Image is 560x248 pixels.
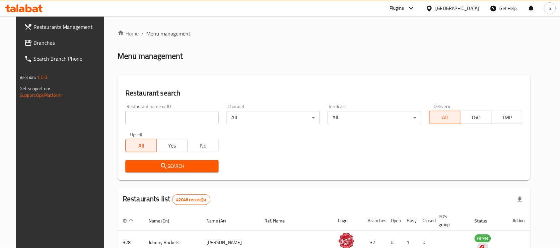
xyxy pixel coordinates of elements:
span: Get support on: [20,84,50,93]
span: Search [131,162,213,170]
span: Ref. Name [264,217,293,225]
span: a [549,5,551,12]
a: Restaurants Management [19,19,110,35]
span: 42046 record(s) [173,197,210,203]
h2: Restaurants list [123,194,210,205]
a: Support.OpsPlatform [20,91,62,99]
div: [GEOGRAPHIC_DATA] [436,5,479,12]
span: Version: [20,73,36,82]
th: Branches [363,211,386,231]
th: Closed [418,211,434,231]
h2: Restaurant search [125,88,523,98]
span: All [128,141,154,151]
span: Menu management [146,30,190,37]
span: 1.0.0 [37,73,47,82]
a: Branches [19,35,110,51]
span: No [190,141,216,151]
button: All [125,139,157,152]
div: Plugins [389,4,404,12]
span: Name (En) [149,217,178,225]
span: TMP [494,113,520,122]
div: All [328,111,421,124]
label: Delivery [434,104,451,109]
span: Yes [159,141,185,151]
th: Open [386,211,402,231]
li: / [141,30,144,37]
button: TGO [460,111,491,124]
span: All [432,113,458,122]
span: Search Branch Phone [34,55,105,63]
input: Search for restaurant name or ID.. [125,111,219,124]
span: Name (Ar) [207,217,235,225]
span: OPEN [475,235,491,242]
div: Export file [512,192,528,208]
button: TMP [491,111,523,124]
button: All [429,111,460,124]
div: Total records count [172,194,210,205]
div: All [227,111,320,124]
a: Search Branch Phone [19,51,110,67]
h2: Menu management [117,51,183,61]
button: Search [125,160,219,172]
span: ID [123,217,135,225]
a: Home [117,30,139,37]
label: Upsell [130,132,142,137]
button: No [187,139,219,152]
button: Yes [156,139,187,152]
span: Branches [34,39,105,47]
span: TGO [463,113,489,122]
th: Logo [333,211,363,231]
span: Status [475,217,496,225]
th: Busy [402,211,418,231]
nav: breadcrumb [117,30,530,37]
span: POS group [439,213,461,228]
th: Action [508,211,530,231]
span: Restaurants Management [34,23,105,31]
